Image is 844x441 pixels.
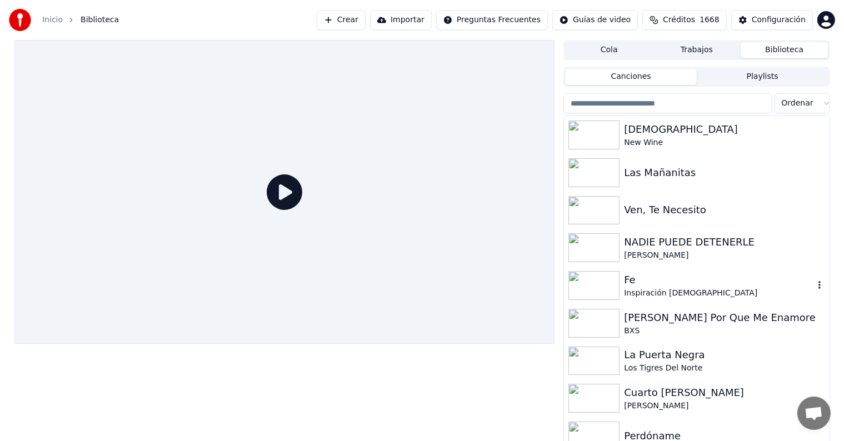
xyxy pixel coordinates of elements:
[653,42,741,58] button: Trabajos
[9,9,31,31] img: youka
[624,400,825,412] div: [PERSON_NAME]
[565,42,653,58] button: Cola
[700,14,720,26] span: 1668
[624,202,825,218] div: Ven, Te Necesito
[317,10,366,30] button: Crear
[624,363,825,374] div: Los Tigres Del Norte
[42,14,63,26] a: Inicio
[731,10,813,30] button: Configuración
[782,98,813,109] span: Ordenar
[642,10,727,30] button: Créditos1668
[624,234,825,250] div: NADIE PUEDE DETENERLE
[663,14,695,26] span: Créditos
[697,69,828,85] button: Playlists
[436,10,548,30] button: Preguntas Frecuentes
[81,14,119,26] span: Biblioteca
[752,14,806,26] div: Configuración
[624,385,825,400] div: Cuarto [PERSON_NAME]
[741,42,828,58] button: Biblioteca
[624,250,825,261] div: [PERSON_NAME]
[370,10,432,30] button: Importar
[42,14,119,26] nav: breadcrumb
[624,347,825,363] div: La Puerta Negra
[552,10,638,30] button: Guías de video
[624,288,813,299] div: Inspiración [DEMOGRAPHIC_DATA]
[797,397,831,430] div: Chat abierto
[624,325,825,337] div: BXS
[624,137,825,148] div: New Wine
[565,69,697,85] button: Canciones
[624,272,813,288] div: Fe
[624,165,825,181] div: Las Mañanitas
[624,122,825,137] div: [DEMOGRAPHIC_DATA]
[624,310,825,325] div: [PERSON_NAME] Por Que Me Enamore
